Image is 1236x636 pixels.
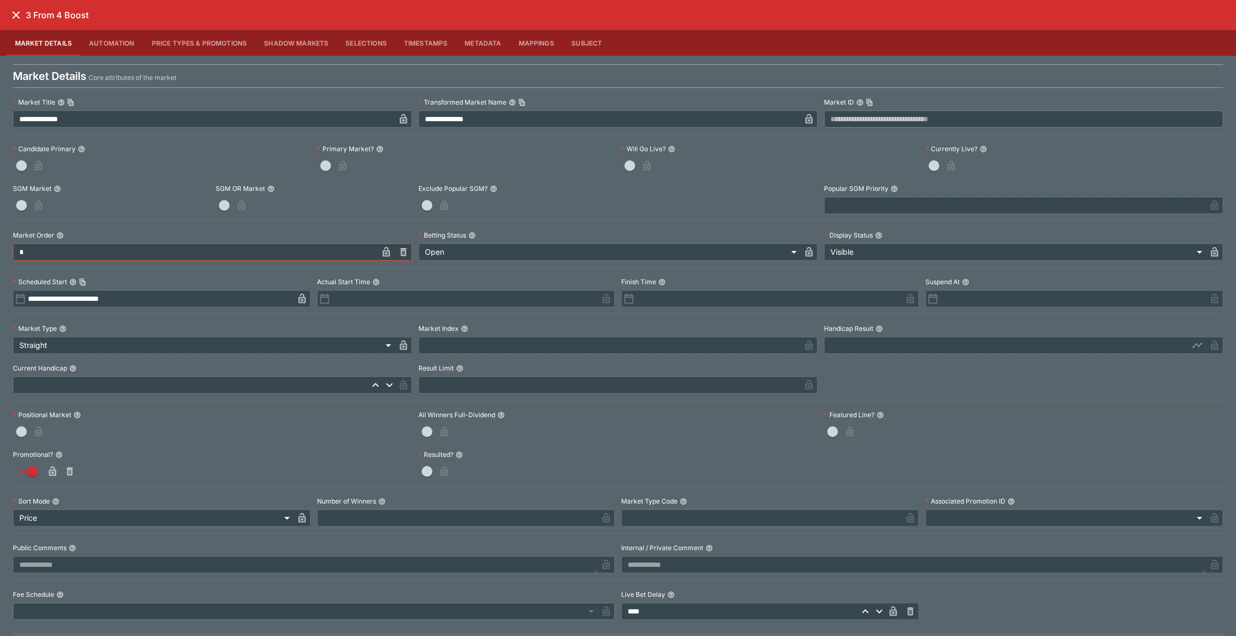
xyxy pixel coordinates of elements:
[378,498,386,505] button: Number of Winners
[418,410,495,419] p: All Winners Full-Dividend
[376,145,384,153] button: Primary Market?
[455,451,463,458] button: Resulted?
[877,411,884,419] button: Featured Line?
[866,99,873,106] button: Copy To Clipboard
[456,30,510,56] button: Metadata
[52,498,60,505] button: Sort Mode
[824,243,1206,261] div: Visible
[925,497,1005,506] p: Associated Promotion ID
[67,99,75,106] button: Copy To Clipboard
[680,498,687,505] button: Market Type Code
[13,324,57,333] p: Market Type
[13,410,71,419] p: Positional Market
[875,232,882,239] button: Display Status
[69,544,76,552] button: Public Comments
[89,72,176,83] p: Core attributes of the market
[667,591,675,598] button: Live Bet Delay
[962,278,969,286] button: Suspend At
[26,10,89,21] h6: 3 From 4 Boost
[925,144,977,153] p: Currently Live?
[216,184,265,193] p: SGM OR Market
[143,30,256,56] button: Price Types & Promotions
[621,590,665,599] p: Live Bet Delay
[395,30,457,56] button: Timestamps
[57,99,65,106] button: Market TitleCopy To Clipboard
[925,277,960,286] p: Suspend At
[418,243,800,261] div: Open
[824,324,873,333] p: Handicap Result
[56,232,64,239] button: Market Order
[518,99,526,106] button: Copy To Clipboard
[824,410,874,419] p: Featured Line?
[563,30,611,56] button: Subject
[55,451,63,458] button: Promotional?
[69,365,77,372] button: Current Handicap
[13,364,67,373] p: Current Handicap
[668,145,675,153] button: Will Go Live?
[56,591,64,598] button: Fee Schedule
[876,325,883,332] button: Handicap Result
[13,509,293,527] div: Price
[13,69,86,83] h4: Market Details
[856,99,864,106] button: Market IDCopy To Clipboard
[13,144,76,153] p: Candidate Primary
[705,544,713,552] button: Internal / Private Comment
[317,497,376,506] p: Number of Winners
[13,497,50,506] p: Sort Mode
[13,543,67,552] p: Public Comments
[267,185,275,193] button: SGM OR Market
[54,185,61,193] button: SGM Market
[78,145,85,153] button: Candidate Primary
[418,184,488,193] p: Exclude Popular SGM?
[80,30,143,56] button: Automation
[510,30,563,56] button: Mappings
[418,450,453,459] p: Resulted?
[418,98,506,107] p: Transformed Market Name
[6,5,26,25] button: close
[824,231,873,240] p: Display Status
[621,543,703,552] p: Internal / Private Comment
[490,185,497,193] button: Exclude Popular SGM?
[509,99,516,106] button: Transformed Market NameCopy To Clipboard
[418,324,459,333] p: Market Index
[317,144,374,153] p: Primary Market?
[337,30,395,56] button: Selections
[13,337,395,354] div: Straight
[456,365,464,372] button: Result Limit
[621,277,656,286] p: Finish Time
[621,144,666,153] p: Will Go Live?
[621,497,678,506] p: Market Type Code
[13,184,51,193] p: SGM Market
[461,325,468,332] button: Market Index
[317,277,370,286] p: Actual Start Time
[255,30,337,56] button: Shadow Markets
[980,145,987,153] button: Currently Live?
[824,184,888,193] p: Popular SGM Priority
[1007,498,1015,505] button: Associated Promotion ID
[418,231,466,240] p: Betting Status
[73,411,81,419] button: Positional Market
[468,232,476,239] button: Betting Status
[891,185,898,193] button: Popular SGM Priority
[418,364,454,373] p: Result Limit
[13,277,67,286] p: Scheduled Start
[658,278,666,286] button: Finish Time
[372,278,380,286] button: Actual Start Time
[13,450,53,459] p: Promotional?
[824,98,854,107] p: Market ID
[79,278,86,286] button: Copy To Clipboard
[13,231,54,240] p: Market Order
[6,30,80,56] button: Market Details
[13,590,54,599] p: Fee Schedule
[59,325,67,332] button: Market Type
[69,278,77,286] button: Scheduled StartCopy To Clipboard
[13,98,55,107] p: Market Title
[497,411,505,419] button: All Winners Full-Dividend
